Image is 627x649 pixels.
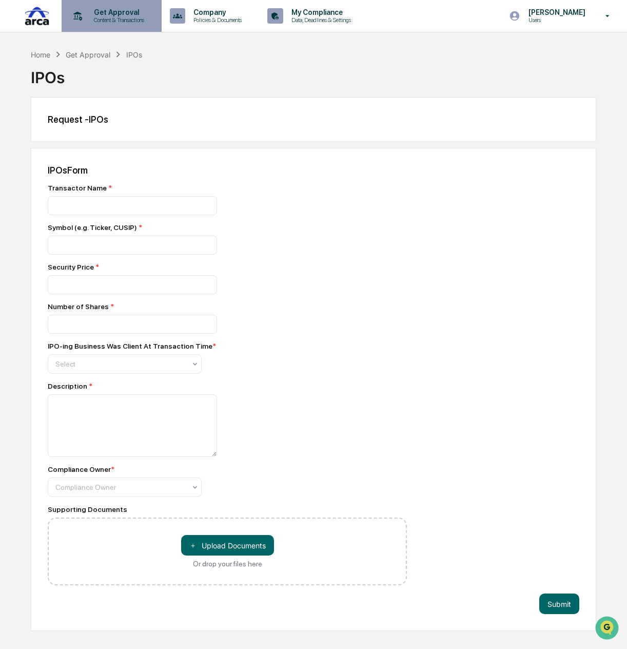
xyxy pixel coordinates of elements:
div: Transactor Name [48,184,407,192]
div: IPO-ing Business Was Client At Transaction Time [48,342,216,350]
div: Home [31,50,50,59]
div: Request - IPOs [48,114,579,125]
div: Symbol (e.g. Ticker, CUSIP) [48,223,407,232]
div: Number of Shares [48,302,407,311]
div: IPOs [31,60,596,87]
iframe: Open customer support [594,615,622,643]
span: ＋ [189,541,197,550]
div: Security Price [48,263,407,271]
p: Company [185,8,247,16]
div: Description [48,382,407,390]
div: IPOs Form [48,165,579,176]
p: Content & Transactions [86,16,149,24]
p: [PERSON_NAME] [520,8,591,16]
span: Preclearance [21,129,66,139]
span: Data Lookup [21,148,65,159]
span: Pylon [102,174,124,181]
div: Compliance Owner [48,465,114,473]
button: Start new chat [174,81,187,93]
img: logo [25,5,49,28]
button: Submit [539,594,579,614]
div: 🔎 [10,149,18,158]
div: 🖐️ [10,130,18,138]
p: How can we help? [10,21,187,37]
a: Powered byPylon [72,173,124,181]
img: 1746055101610-c473b297-6a78-478c-a979-82029cc54cd1 [10,78,29,97]
div: 🗄️ [74,130,83,138]
p: Data, Deadlines & Settings [283,16,356,24]
div: Or drop your files here [193,560,262,568]
div: We're available if you need us! [35,88,130,97]
span: Attestations [85,129,127,139]
a: 🗄️Attestations [70,125,131,143]
a: 🔎Data Lookup [6,144,69,163]
div: IPOs [126,50,142,59]
p: My Compliance [283,8,356,16]
p: Get Approval [86,8,149,16]
button: Or drop your files here [181,535,274,556]
p: Users [520,16,591,24]
div: Supporting Documents [48,505,407,513]
div: Start new chat [35,78,168,88]
p: Policies & Documents [185,16,247,24]
a: 🖐️Preclearance [6,125,70,143]
div: Get Approval [66,50,110,59]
